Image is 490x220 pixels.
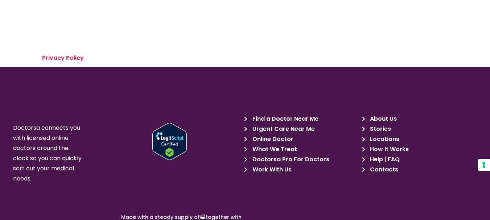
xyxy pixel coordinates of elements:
img: ☕ [200,214,205,219]
a: What We Treat [244,144,358,154]
a: Work With Us [244,165,358,175]
span: Online Doctor [251,134,293,144]
a: Urgent Care Near Me [244,124,358,134]
span: How It Works [368,144,409,154]
img: Verify Approval for www.doctorsa.com [152,123,187,160]
p: Doctorsa connects you with licensed online doctors around the clock so you can quickly sort out y... [13,123,85,184]
a: How It Works [362,144,475,154]
span: What We Treat [251,144,297,154]
a: Help | FAQ [362,154,475,165]
a: Stories [362,124,475,134]
span: About Us [368,114,397,124]
a: Contacts [362,165,475,175]
span: Doctorsa Pro For Doctors [251,154,329,165]
a: About Us [362,114,475,124]
span: Locations [368,134,399,144]
a: Privacy Policy [42,54,84,62]
button: Your consent preferences for tracking technologies [478,159,490,171]
a: Doctorsa Pro For Doctors [244,154,358,165]
span: Work With Us [251,165,292,175]
span: Contacts [368,165,398,175]
a: Locations [362,134,475,144]
span: Stories [368,124,391,134]
a: Verify LegitScript Approval for www.doctorsa.com [152,123,249,160]
p: Made with a steady supply of together with [50,214,242,220]
span: Find a Doctor Near Me [251,114,318,124]
span: Help | FAQ [368,154,400,165]
span: Urgent Care Near Me [251,124,315,134]
a: Find a Doctor Near Me [244,114,358,124]
a: Online Doctor [244,134,358,144]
